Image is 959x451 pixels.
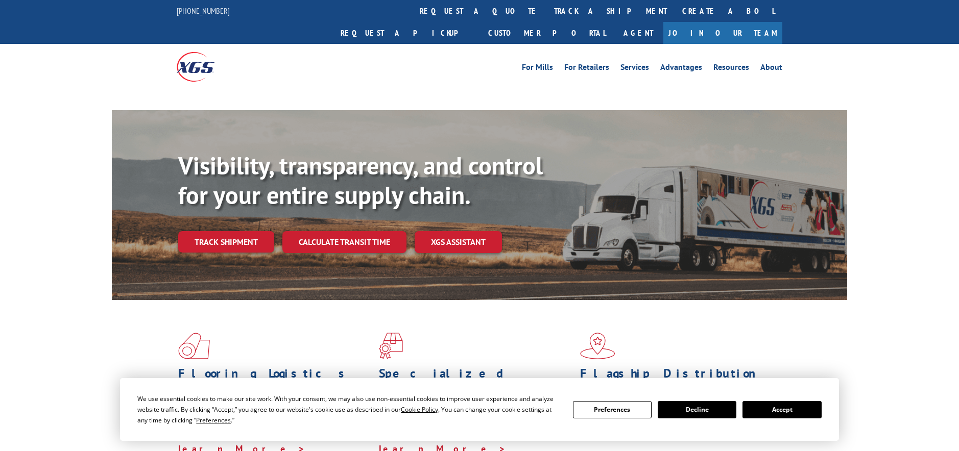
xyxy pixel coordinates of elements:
[564,63,609,74] a: For Retailers
[401,405,438,414] span: Cookie Policy
[760,63,782,74] a: About
[333,22,481,44] a: Request a pickup
[663,22,782,44] a: Join Our Team
[620,63,649,74] a: Services
[580,367,773,397] h1: Flagship Distribution Model
[120,378,839,441] div: Cookie Consent Prompt
[573,401,652,418] button: Preferences
[178,333,210,359] img: xgs-icon-total-supply-chain-intelligence-red
[713,63,749,74] a: Resources
[178,149,543,211] b: Visibility, transparency, and control for your entire supply chain.
[137,393,560,425] div: We use essential cookies to make our site work. With your consent, we may also use non-essential ...
[481,22,613,44] a: Customer Portal
[742,401,821,418] button: Accept
[613,22,663,44] a: Agent
[379,333,403,359] img: xgs-icon-focused-on-flooring-red
[415,231,502,253] a: XGS ASSISTANT
[658,401,736,418] button: Decline
[580,333,615,359] img: xgs-icon-flagship-distribution-model-red
[196,416,231,424] span: Preferences
[178,231,274,253] a: Track shipment
[379,367,572,397] h1: Specialized Freight Experts
[580,431,707,442] a: Learn More >
[177,6,230,16] a: [PHONE_NUMBER]
[282,231,406,253] a: Calculate transit time
[660,63,702,74] a: Advantages
[178,367,371,397] h1: Flooring Logistics Solutions
[522,63,553,74] a: For Mills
